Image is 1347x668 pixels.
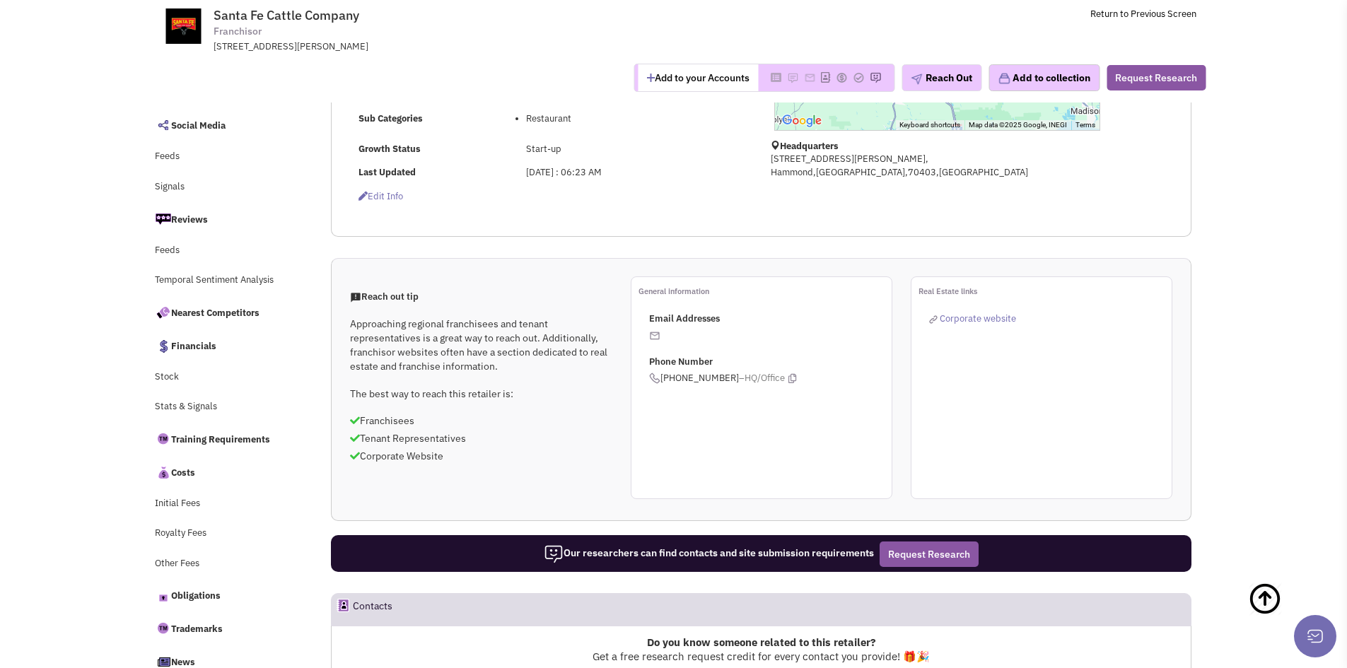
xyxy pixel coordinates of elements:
[593,650,930,663] span: Get a free research request credit for every contact you provide! 🎁🎉
[148,520,302,547] a: Royalty Fees
[350,431,612,445] p: Tenant Representatives
[517,166,752,180] div: [DATE] : 06:23 AM
[350,317,612,373] p: Approaching regional franchisees and tenant representatives is a great way to reach out. Addition...
[214,40,583,54] div: [STREET_ADDRESS][PERSON_NAME]
[638,284,892,298] p: General information
[899,120,960,130] button: Keyboard shortcuts
[350,414,612,428] p: Franchisees
[148,298,302,327] a: Nearest Competitors
[919,284,1172,298] p: Real Estate links
[1107,65,1206,90] button: Request Research
[148,267,302,294] a: Temporal Sentiment Analysis
[214,7,359,23] span: Santa Fe Cattle Company
[148,580,302,610] a: Obligations
[902,64,981,91] button: Reach Out
[779,112,825,130] img: Google
[853,72,864,83] img: Please add to your accounts
[1248,568,1319,660] a: Back To Top
[526,112,742,126] li: Restaurant
[148,457,302,487] a: Costs
[148,614,302,643] a: Trademarks
[870,72,881,83] img: Please add to your accounts
[148,551,302,578] a: Other Fees
[647,635,876,649] b: Do you know someone related to this retailer?
[358,112,423,124] b: Sub Categories
[771,153,1103,179] p: [STREET_ADDRESS][PERSON_NAME], Hammond,[GEOGRAPHIC_DATA],70403,[GEOGRAPHIC_DATA]
[804,72,815,83] img: Please add to your accounts
[350,291,419,303] span: Reach out tip
[148,174,302,201] a: Signals
[1075,121,1095,129] a: Terms
[779,112,825,130] a: Open this area in Google Maps (opens a new window)
[358,143,421,155] b: Growth Status
[649,372,892,385] span: [PHONE_NUMBER]
[1090,8,1196,20] a: Return to Previous Screen
[989,64,1100,91] button: Add to collection
[787,72,798,83] img: Please add to your accounts
[544,546,874,559] span: Our researchers can find contacts and site submission requirements
[350,449,612,463] p: Corporate Website
[148,394,302,421] a: Stats & Signals
[880,541,979,567] button: Request Research
[148,238,302,264] a: Feeds
[148,143,302,170] a: Feeds
[544,544,564,564] img: icon-researcher-20.png
[148,364,302,391] a: Stock
[836,72,847,83] img: Please add to your accounts
[649,356,892,369] p: Phone Number
[649,312,892,326] p: Email Addresses
[739,372,785,385] span: –HQ/Office
[148,204,302,234] a: Reviews
[969,121,1067,129] span: Map data ©2025 Google, INEGI
[148,491,302,517] a: Initial Fees
[148,331,302,361] a: Financials
[358,166,416,178] b: Last Updated
[940,312,1016,324] span: Corporate website
[358,190,403,202] span: Edit info
[148,424,302,454] a: Training Requirements
[929,315,938,324] img: reachlinkicon.png
[148,110,302,140] a: Social Media
[929,312,1016,324] a: Corporate website
[780,140,839,152] b: Headquarters
[998,72,1010,85] img: icon-collection-lavender.png
[911,74,922,85] img: plane.png
[350,387,612,401] p: The best way to reach this retailer is:
[638,64,758,91] button: Add to your Accounts
[649,373,660,384] img: icon-phone.png
[517,143,752,156] div: Start-up
[649,330,660,341] img: icon-email-active-16.png
[214,24,262,39] span: Franchisor
[353,594,392,625] h2: Contacts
